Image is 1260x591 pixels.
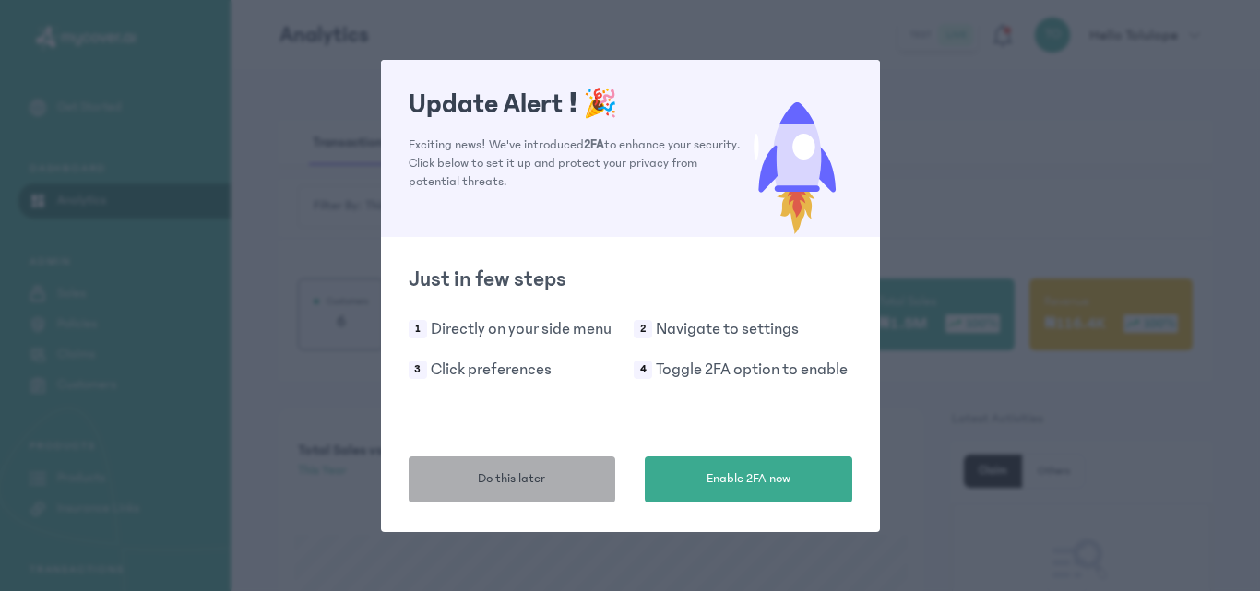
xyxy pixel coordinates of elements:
[431,357,552,383] p: Click preferences
[409,361,427,379] span: 3
[431,316,612,342] p: Directly on your side menu
[478,469,545,489] span: Do this later
[409,265,852,294] h2: Just in few steps
[409,456,616,502] button: Do this later
[584,137,604,152] span: 2FA
[656,357,848,383] p: Toggle 2FA option to enable
[409,88,742,121] h1: Update Alert !
[656,316,799,342] p: Navigate to settings
[409,320,427,338] span: 1
[707,469,790,489] span: Enable 2FA now
[634,320,652,338] span: 2
[634,361,652,379] span: 4
[409,136,742,191] p: Exciting news! We've introduced to enhance your security. Click below to set it up and protect yo...
[645,456,852,502] button: Enable 2FA now
[583,89,617,120] span: 🎉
